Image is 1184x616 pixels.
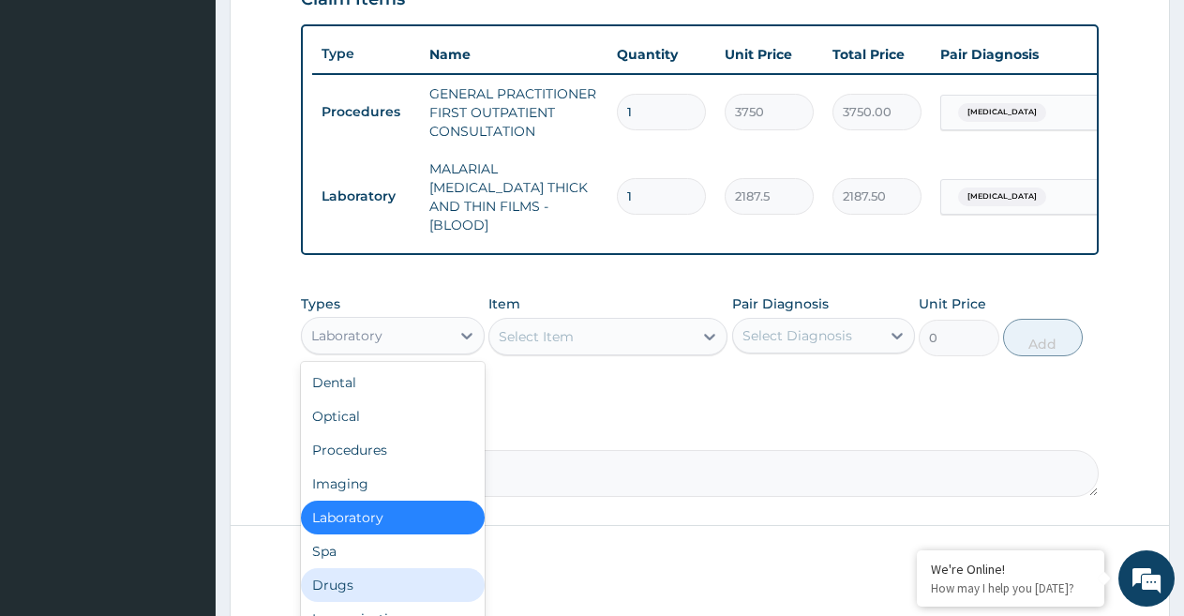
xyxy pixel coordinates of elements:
div: Chat with us now [97,105,315,129]
label: Types [301,296,340,312]
div: We're Online! [931,561,1090,578]
div: Spa [301,534,485,568]
th: Pair Diagnosis [931,36,1137,73]
th: Type [312,37,420,71]
div: Procedures [301,433,485,467]
span: [MEDICAL_DATA] [958,188,1046,206]
th: Total Price [823,36,931,73]
th: Quantity [607,36,715,73]
div: Dental [301,366,485,399]
div: Drugs [301,568,485,602]
td: MALARIAL [MEDICAL_DATA] THICK AND THIN FILMS - [BLOOD] [420,150,607,244]
div: Optical [301,399,485,433]
td: Procedures [312,95,420,129]
span: We're online! [109,187,259,376]
label: Unit Price [919,294,986,313]
label: Comment [301,424,1099,440]
th: Unit Price [715,36,823,73]
div: Laboratory [311,326,382,345]
span: [MEDICAL_DATA] [958,103,1046,122]
textarea: Type your message and hit 'Enter' [9,413,357,479]
label: Item [488,294,520,313]
button: Add [1003,319,1083,356]
div: Imaging [301,467,485,501]
img: d_794563401_company_1708531726252_794563401 [35,94,76,141]
td: Laboratory [312,179,420,214]
div: Select Diagnosis [742,326,852,345]
p: How may I help you today? [931,580,1090,596]
div: Select Item [499,327,574,346]
td: GENERAL PRACTITIONER FIRST OUTPATIENT CONSULTATION [420,75,607,150]
th: Name [420,36,607,73]
div: Minimize live chat window [307,9,352,54]
div: Laboratory [301,501,485,534]
label: Pair Diagnosis [732,294,829,313]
